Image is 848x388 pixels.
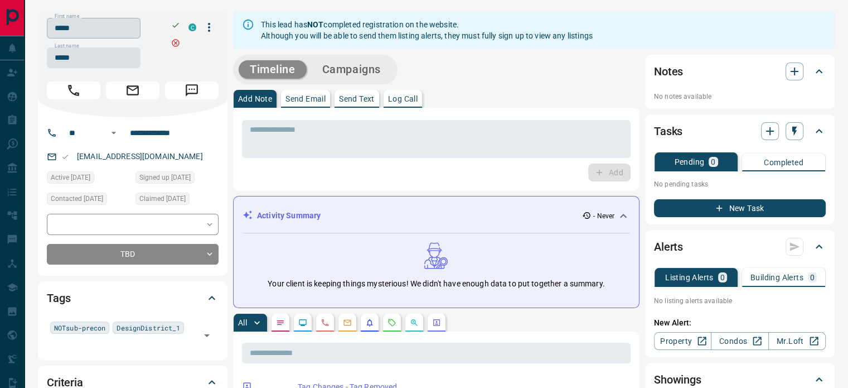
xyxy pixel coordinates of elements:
[298,318,307,327] svg: Lead Browsing Activity
[139,193,186,204] span: Claimed [DATE]
[307,20,323,29] strong: NOT
[106,82,159,99] span: Email
[77,152,203,161] a: [EMAIL_ADDRESS][DOMAIN_NAME]
[261,15,593,46] div: This lead has completed registration on the website. Although you will be able to send them listi...
[51,172,90,183] span: Active [DATE]
[61,153,69,161] svg: Email Valid
[276,318,285,327] svg: Notes
[654,296,826,306] p: No listing alerts available
[764,159,803,166] p: Completed
[311,60,392,79] button: Campaigns
[135,193,219,208] div: Sat Mar 12 2022
[47,193,130,208] div: Mon Mar 14 2022
[711,158,715,166] p: 0
[54,322,105,333] span: NOTsub-precon
[268,278,604,290] p: Your client is keeping things mysterious! We didn't have enough data to put together a summary.
[139,172,191,183] span: Signed up [DATE]
[107,126,120,140] button: Open
[654,238,683,256] h2: Alerts
[285,95,326,103] p: Send Email
[410,318,419,327] svg: Opportunities
[321,318,329,327] svg: Calls
[238,95,272,103] p: Add Note
[243,205,630,226] div: Activity Summary- Never
[654,122,682,140] h2: Tasks
[810,274,815,281] p: 0
[51,193,103,204] span: Contacted [DATE]
[665,274,714,281] p: Listing Alerts
[654,176,826,193] p: No pending tasks
[135,171,219,187] div: Sat Mar 12 2022
[654,118,826,145] div: Tasks
[654,92,826,102] p: No notes available
[117,322,180,333] span: DesignDistrict_1
[654,233,826,260] div: Alerts
[750,274,803,281] p: Building Alerts
[339,95,375,103] p: Send Text
[165,82,219,99] span: Message
[388,95,418,103] p: Log Call
[188,23,196,31] div: condos.ca
[55,13,79,20] label: First name
[55,42,79,50] label: Last name
[47,171,130,187] div: Sat Mar 12 2022
[768,332,826,350] a: Mr.Loft
[199,328,215,343] button: Open
[711,332,768,350] a: Condos
[343,318,352,327] svg: Emails
[654,63,683,80] h2: Notes
[47,289,70,307] h2: Tags
[593,211,614,221] p: - Never
[654,199,826,217] button: New Task
[238,319,247,327] p: All
[47,82,100,99] span: Call
[654,317,826,329] p: New Alert:
[365,318,374,327] svg: Listing Alerts
[674,158,704,166] p: Pending
[257,210,321,222] p: Activity Summary
[432,318,441,327] svg: Agent Actions
[654,58,826,85] div: Notes
[720,274,725,281] p: 0
[654,332,711,350] a: Property
[387,318,396,327] svg: Requests
[47,285,219,312] div: Tags
[47,244,219,265] div: TBD
[239,60,307,79] button: Timeline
